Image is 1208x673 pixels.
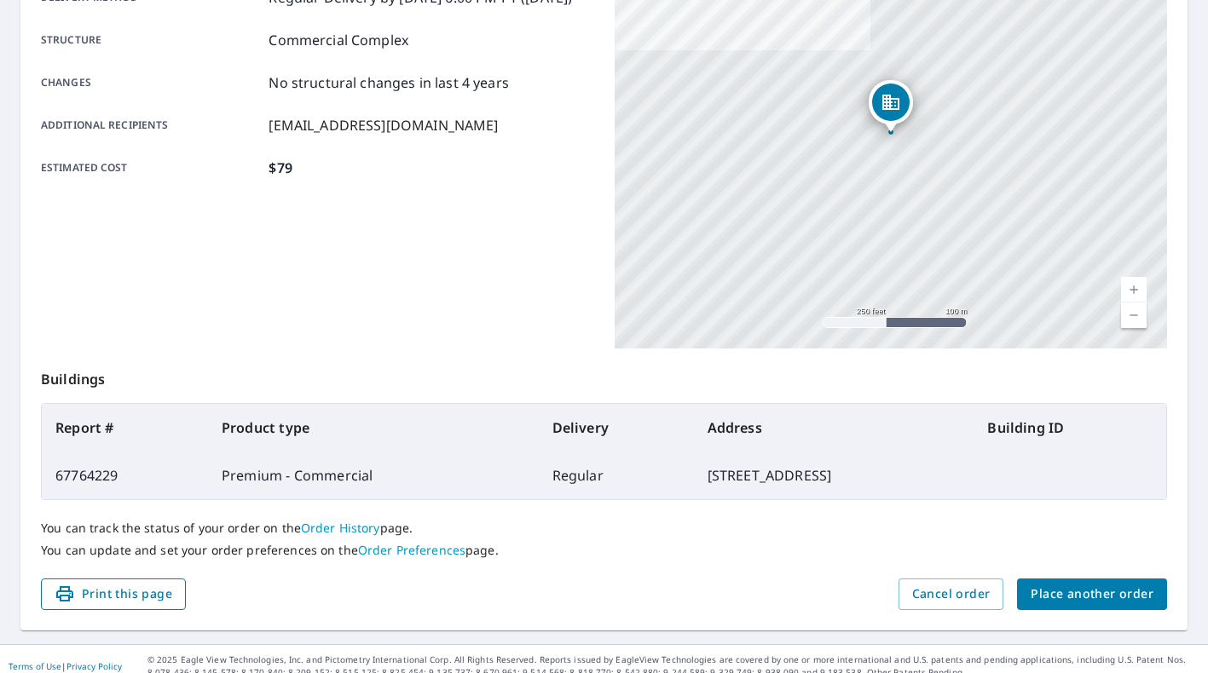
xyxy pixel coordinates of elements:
[42,404,208,452] th: Report #
[301,520,380,536] a: Order History
[869,80,913,133] div: Dropped pin, building 1, Commercial property, 300 Franklin Cir SW Clearwater, FL 33756
[41,543,1167,558] p: You can update and set your order preferences on the page.
[55,584,172,605] span: Print this page
[539,452,694,499] td: Regular
[9,661,122,671] p: |
[358,542,465,558] a: Order Preferences
[41,72,262,93] p: Changes
[269,158,292,178] p: $79
[42,452,208,499] td: 67764229
[66,660,122,672] a: Privacy Policy
[694,404,974,452] th: Address
[41,578,186,610] button: Print this page
[269,30,408,50] p: Commercial Complex
[1031,584,1153,605] span: Place another order
[899,578,1004,610] button: Cancel order
[1121,277,1147,302] a: Current Level 17, Zoom In
[41,115,262,135] p: Additional recipients
[912,584,991,605] span: Cancel order
[269,115,498,135] p: [EMAIL_ADDRESS][DOMAIN_NAME]
[1121,302,1147,328] a: Current Level 17, Zoom Out
[41,30,262,50] p: Structure
[694,452,974,499] td: [STREET_ADDRESS]
[41,521,1167,536] p: You can track the status of your order on the page.
[1017,578,1167,610] button: Place another order
[974,404,1166,452] th: Building ID
[41,158,262,178] p: Estimated cost
[41,348,1167,403] p: Buildings
[269,72,509,93] p: No structural changes in last 4 years
[539,404,694,452] th: Delivery
[9,660,61,672] a: Terms of Use
[208,404,539,452] th: Product type
[208,452,539,499] td: Premium - Commercial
